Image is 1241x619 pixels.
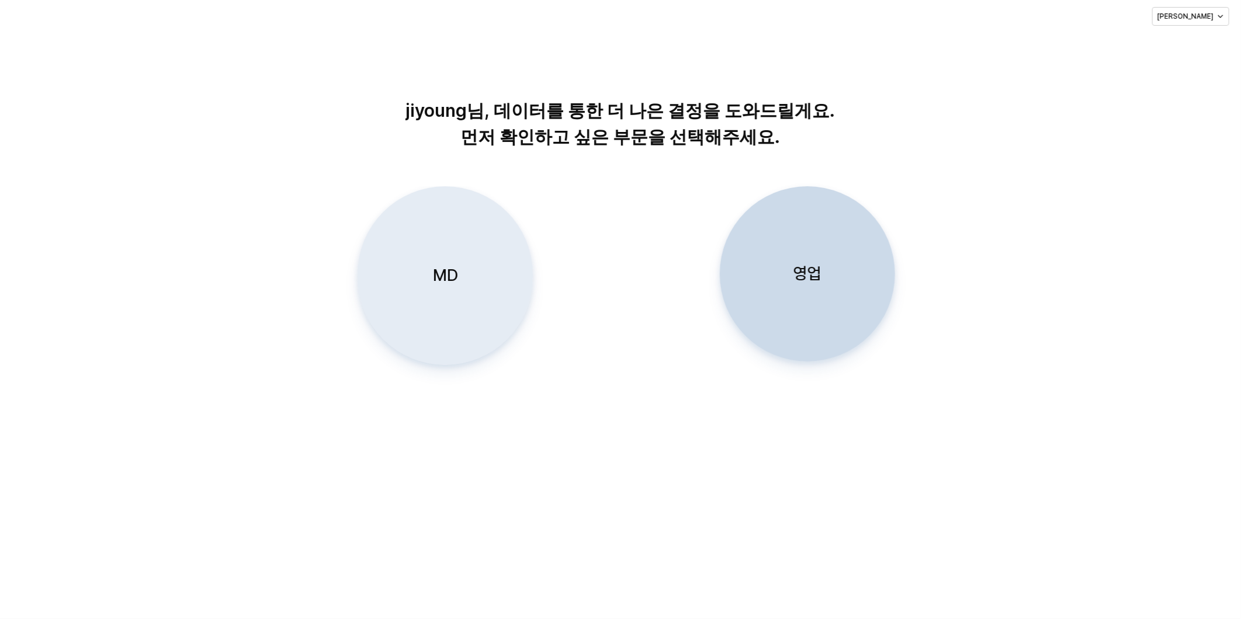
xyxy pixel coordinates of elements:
[1157,12,1214,21] p: [PERSON_NAME]
[1152,7,1229,26] button: [PERSON_NAME]
[720,186,895,361] button: 영업
[793,263,821,284] p: 영업
[358,186,533,365] button: MD
[432,265,457,286] p: MD
[322,98,918,150] p: jiyoung님, 데이터를 통한 더 나은 결정을 도와드릴게요. 먼저 확인하고 싶은 부문을 선택해주세요.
